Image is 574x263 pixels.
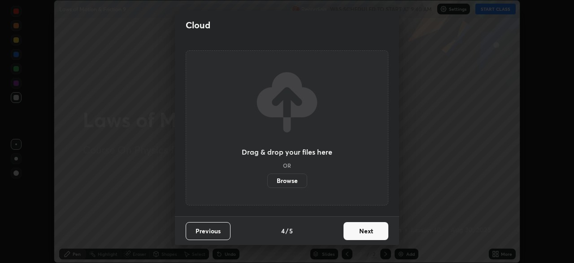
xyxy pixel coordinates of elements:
[289,226,293,236] h4: 5
[286,226,288,236] h4: /
[242,148,332,156] h3: Drag & drop your files here
[344,222,388,240] button: Next
[281,226,285,236] h4: 4
[186,19,210,31] h2: Cloud
[283,163,291,168] h5: OR
[186,222,230,240] button: Previous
